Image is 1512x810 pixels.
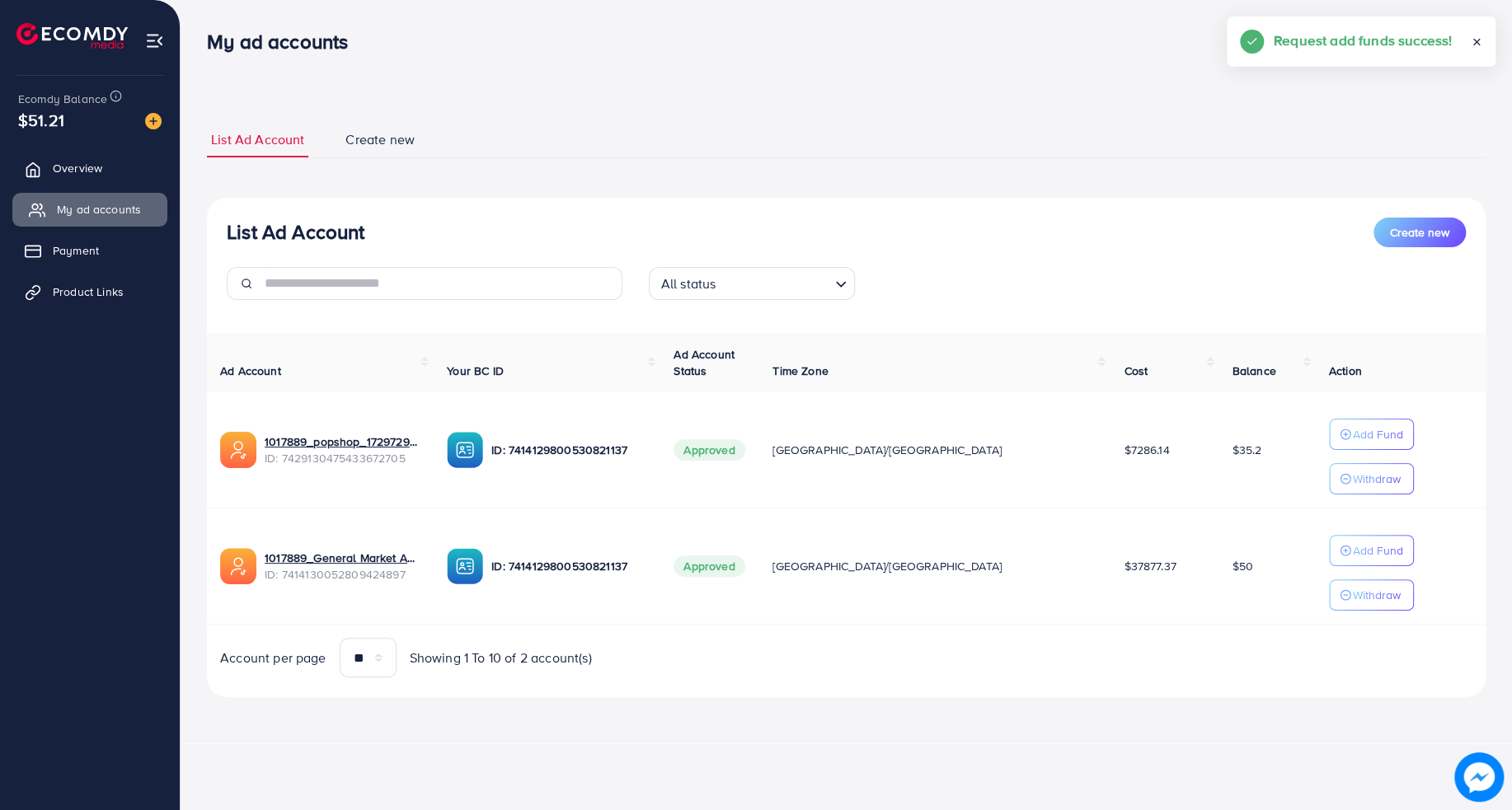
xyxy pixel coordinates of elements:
img: ic-ads-acc.e4c84228.svg [220,432,256,468]
img: ic-ads-acc.e4c84228.svg [220,548,256,584]
p: ID: 7414129800530821137 [491,556,647,576]
span: List Ad Account [211,130,304,149]
button: Add Fund [1329,535,1414,566]
img: ic-ba-acc.ded83a64.svg [447,548,483,584]
a: 1017889_General Market Ads account_1726236686365 [265,550,420,566]
span: $7286.14 [1124,442,1169,458]
span: Showing 1 To 10 of 2 account(s) [410,648,592,667]
span: Create new [1390,224,1449,241]
span: Create new [345,130,415,149]
span: $37877.37 [1124,558,1176,574]
h3: List Ad Account [227,220,364,244]
p: Withdraw [1353,469,1401,489]
a: Payment [12,234,167,267]
span: Time Zone [772,363,828,379]
span: [GEOGRAPHIC_DATA]/[GEOGRAPHIC_DATA] [772,558,1002,574]
a: Product Links [12,275,167,308]
button: Add Fund [1329,419,1414,450]
span: $50 [1233,558,1253,574]
span: Approved [674,555,744,577]
span: $35.2 [1233,442,1262,458]
span: Ad Account [220,363,281,379]
span: Ad Account Status [674,346,735,379]
h5: Request add funds success! [1274,30,1452,51]
p: Add Fund [1353,541,1403,560]
p: Add Fund [1353,424,1403,444]
span: Overview [53,160,102,176]
span: Payment [53,242,99,259]
span: [GEOGRAPHIC_DATA]/[GEOGRAPHIC_DATA] [772,442,1002,458]
span: Cost [1124,363,1148,379]
img: ic-ba-acc.ded83a64.svg [447,432,483,468]
button: Create new [1373,218,1466,247]
h3: My ad accounts [207,30,361,54]
div: <span class='underline'>1017889_General Market Ads account_1726236686365</span></br>7414130052809... [265,550,420,583]
span: Approved [674,439,744,461]
span: Product Links [53,283,124,300]
span: Balance [1233,363,1276,379]
span: ID: 7429130475433672705 [265,450,420,466]
span: ID: 7414130052809424897 [265,566,420,583]
input: Search for option [721,269,828,296]
button: Withdraw [1329,579,1414,611]
div: Search for option [649,267,855,300]
span: $51.21 [18,108,64,132]
p: ID: 7414129800530821137 [491,440,647,460]
img: image [145,113,162,129]
p: Withdraw [1353,585,1401,605]
img: logo [16,23,128,49]
span: Account per page [220,648,326,667]
span: All status [658,272,720,296]
a: Overview [12,152,167,185]
span: My ad accounts [57,201,141,218]
a: 1017889_popshop_1729729251163 [265,433,420,450]
span: Action [1329,363,1362,379]
span: Ecomdy Balance [18,91,107,107]
img: menu [145,31,164,50]
button: Withdraw [1329,463,1414,494]
span: Your BC ID [447,363,504,379]
a: My ad accounts [12,193,167,226]
img: image [1458,756,1500,798]
div: <span class='underline'>1017889_popshop_1729729251163</span></br>7429130475433672705 [265,433,420,467]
